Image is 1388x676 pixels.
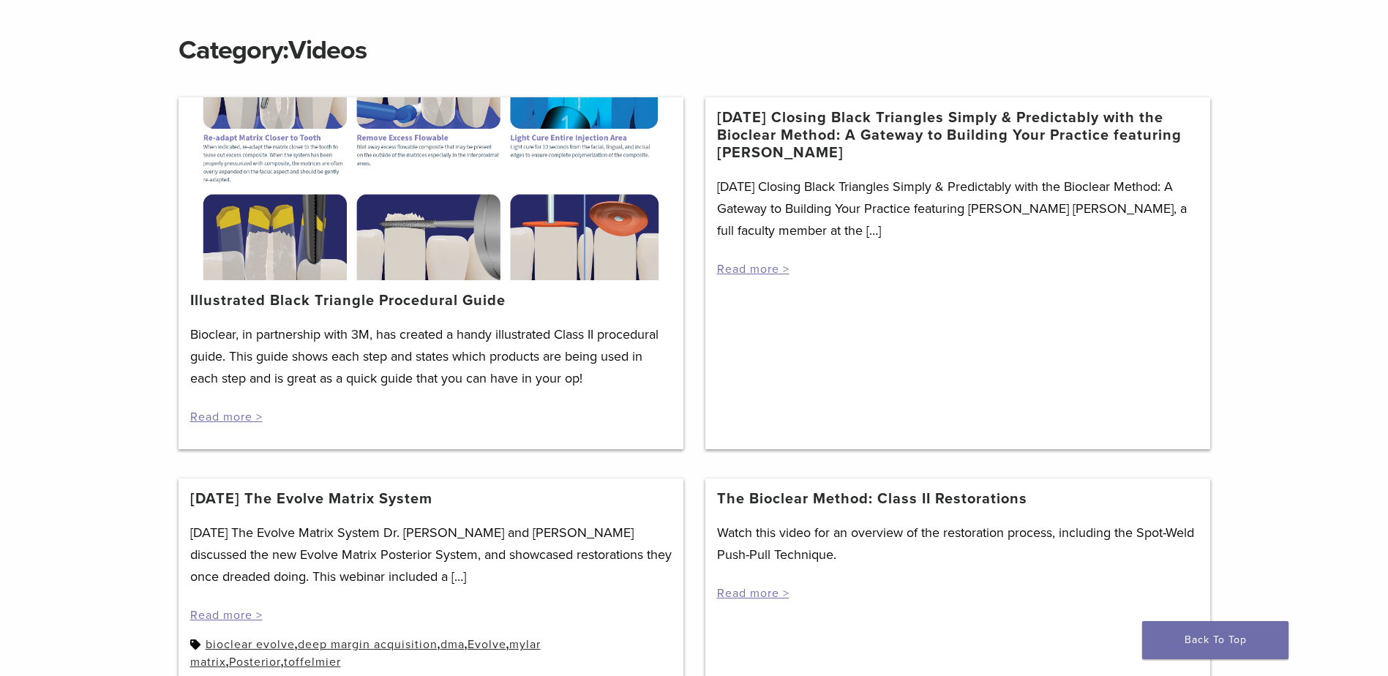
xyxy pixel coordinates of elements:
p: Watch this video for an overview of the restoration process, including the Spot-Weld Push-Pull Te... [717,522,1198,566]
p: Bioclear, in partnership with 3M, has created a handy illustrated Class II procedural guide. This... [190,323,672,389]
a: Read more > [717,586,789,601]
a: Posterior [229,655,281,669]
a: Illustrated Black Triangle Procedural Guide [190,292,506,309]
a: [DATE] The Evolve Matrix System [190,490,432,508]
a: bioclear evolve [206,637,295,652]
a: The Bioclear Method: Class II Restorations [717,490,1027,508]
a: Read more > [717,262,789,277]
a: dma [440,637,465,652]
h1: Category: [179,4,1210,68]
p: [DATE] The Evolve Matrix System Dr. [PERSON_NAME] and [PERSON_NAME] discussed the new Evolve Matr... [190,522,672,587]
p: [DATE] Closing Black Triangles Simply & Predictably with the Bioclear Method: A Gateway to Buildi... [717,176,1198,241]
div: , , , , , , [190,636,672,671]
a: mylar matrix [190,637,541,669]
a: Back To Top [1142,621,1288,659]
a: Read more > [190,608,263,623]
a: [DATE] Closing Black Triangles Simply & Predictably with the Bioclear Method: A Gateway to Buildi... [717,109,1198,162]
a: deep margin acquisition [298,637,438,652]
span: Videos [288,34,367,66]
a: Read more > [190,410,263,424]
a: toffelmier [284,655,341,669]
a: Evolve [468,637,506,652]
